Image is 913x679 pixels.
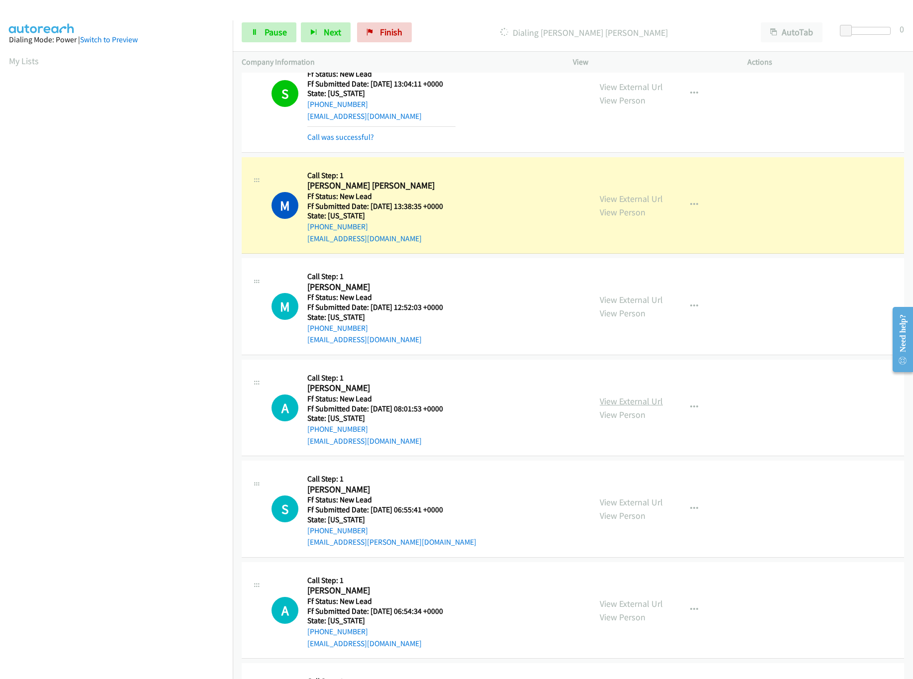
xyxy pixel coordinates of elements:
[265,26,287,38] span: Pause
[307,323,368,333] a: [PHONE_NUMBER]
[272,597,298,624] h1: A
[307,99,368,109] a: [PHONE_NUMBER]
[307,616,443,626] h5: State: [US_STATE]
[307,272,456,282] h5: Call Step: 1
[573,56,730,68] p: View
[600,409,645,420] a: View Person
[307,576,443,585] h5: Call Step: 1
[307,89,456,98] h5: State: [US_STATE]
[272,495,298,522] h1: S
[307,373,443,383] h5: Call Step: 1
[272,293,298,320] h1: M
[307,222,368,231] a: [PHONE_NUMBER]
[600,611,645,623] a: View Person
[80,35,138,44] a: Switch to Preview
[900,22,904,36] div: 0
[307,474,476,484] h5: Call Step: 1
[600,510,645,521] a: View Person
[307,383,443,394] h2: [PERSON_NAME]
[600,496,663,508] a: View External Url
[242,22,296,42] a: Pause
[425,26,743,39] p: Dialing [PERSON_NAME] [PERSON_NAME]
[885,300,913,379] iframe: Resource Center
[307,537,476,547] a: [EMAIL_ADDRESS][PERSON_NAME][DOMAIN_NAME]
[307,192,456,201] h5: Ff Status: New Lead
[600,395,663,407] a: View External Url
[272,495,298,522] div: The call is yet to be attempted
[307,201,456,211] h5: Ff Submitted Date: [DATE] 13:38:35 +0000
[307,596,443,606] h5: Ff Status: New Lead
[307,495,476,505] h5: Ff Status: New Lead
[272,597,298,624] div: The call is yet to be attempted
[307,515,476,525] h5: State: [US_STATE]
[9,55,39,67] a: My Lists
[272,192,298,219] h1: M
[845,27,891,35] div: Delay between calls (in seconds)
[272,394,298,421] h1: A
[307,436,422,446] a: [EMAIL_ADDRESS][DOMAIN_NAME]
[761,22,822,42] button: AutoTab
[307,111,422,121] a: [EMAIL_ADDRESS][DOMAIN_NAME]
[272,394,298,421] div: The call is yet to be attempted
[600,598,663,609] a: View External Url
[242,56,555,68] p: Company Information
[324,26,341,38] span: Next
[307,211,456,221] h5: State: [US_STATE]
[307,627,368,636] a: [PHONE_NUMBER]
[307,413,443,423] h5: State: [US_STATE]
[9,34,224,46] div: Dialing Mode: Power |
[307,302,456,312] h5: Ff Submitted Date: [DATE] 12:52:03 +0000
[600,294,663,305] a: View External Url
[307,526,368,535] a: [PHONE_NUMBER]
[307,404,443,414] h5: Ff Submitted Date: [DATE] 08:01:53 +0000
[600,206,645,218] a: View Person
[272,80,298,107] h1: S
[307,171,456,181] h5: Call Step: 1
[307,79,456,89] h5: Ff Submitted Date: [DATE] 13:04:11 +0000
[307,606,443,616] h5: Ff Submitted Date: [DATE] 06:54:34 +0000
[747,56,904,68] p: Actions
[272,293,298,320] div: The call is yet to be attempted
[600,81,663,93] a: View External Url
[307,234,422,243] a: [EMAIL_ADDRESS][DOMAIN_NAME]
[307,335,422,344] a: [EMAIL_ADDRESS][DOMAIN_NAME]
[600,193,663,204] a: View External Url
[357,22,412,42] a: Finish
[9,77,233,549] iframe: Dialpad
[380,26,402,38] span: Finish
[307,639,422,648] a: [EMAIL_ADDRESS][DOMAIN_NAME]
[307,394,443,404] h5: Ff Status: New Lead
[307,180,456,192] h2: [PERSON_NAME] [PERSON_NAME]
[307,585,443,596] h2: [PERSON_NAME]
[307,282,456,293] h2: [PERSON_NAME]
[600,307,645,319] a: View Person
[307,132,374,142] a: Call was successful?
[307,69,456,79] h5: Ff Status: New Lead
[301,22,351,42] button: Next
[307,292,456,302] h5: Ff Status: New Lead
[307,312,456,322] h5: State: [US_STATE]
[600,95,645,106] a: View Person
[307,484,476,495] h2: [PERSON_NAME]
[307,505,476,515] h5: Ff Submitted Date: [DATE] 06:55:41 +0000
[307,424,368,434] a: [PHONE_NUMBER]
